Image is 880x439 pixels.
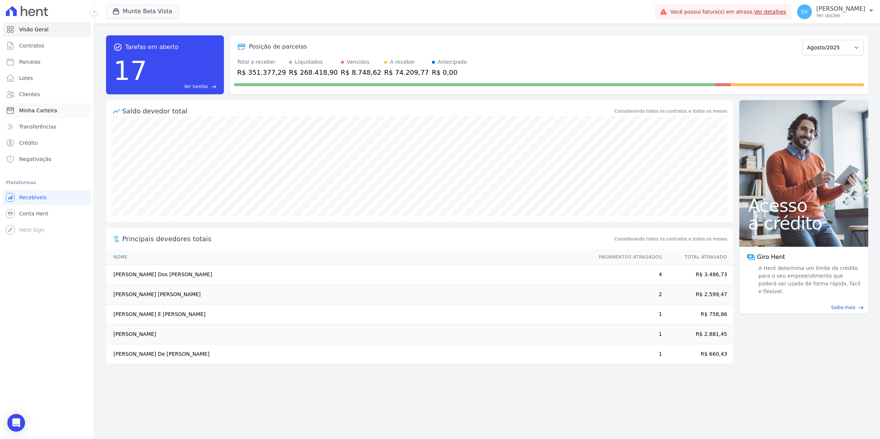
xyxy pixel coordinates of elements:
[19,74,33,82] span: Lotes
[3,55,91,69] a: Parcelas
[816,13,865,18] p: Ver opções
[211,84,217,89] span: east
[106,285,592,305] td: [PERSON_NAME] [PERSON_NAME]
[615,108,727,115] div: Considerando todos os contratos e todos os meses
[3,206,91,221] a: Conta Hent
[662,265,733,285] td: R$ 3.486,73
[3,103,91,118] a: Minha Carteira
[19,210,48,217] span: Conta Hent
[19,42,44,49] span: Contratos
[19,107,57,114] span: Minha Carteira
[592,305,662,324] td: 1
[125,43,179,52] span: Tarefas em aberto
[791,1,880,22] button: SV [PERSON_NAME] Ver opções
[6,178,88,187] div: Plataformas
[19,91,40,98] span: Clientes
[106,344,592,364] td: [PERSON_NAME] De [PERSON_NAME]
[3,152,91,166] a: Negativação
[122,234,613,244] span: Principais devedores totais
[592,344,662,364] td: 1
[3,119,91,134] a: Transferências
[113,52,147,90] div: 17
[106,305,592,324] td: [PERSON_NAME] E [PERSON_NAME]
[3,38,91,53] a: Contratos
[106,324,592,344] td: [PERSON_NAME]
[3,190,91,205] a: Recebíveis
[237,67,286,77] div: R$ 351.377,29
[122,106,613,116] div: Saldo devedor total
[816,5,865,13] p: [PERSON_NAME]
[757,264,861,295] span: A Hent determina um limite de crédito para o seu empreendimento que poderá ser usado de forma ráp...
[106,250,592,265] th: Nome
[7,414,25,432] div: Open Intercom Messenger
[592,250,662,265] th: Pagamentos Atrasados
[19,194,47,201] span: Recebíveis
[432,67,467,77] div: R$ 0,00
[662,250,733,265] th: Total Atrasado
[662,305,733,324] td: R$ 758,86
[150,83,217,90] a: Ver tarefas east
[615,236,727,242] span: Considerando todos os contratos e todos os meses
[592,285,662,305] td: 2
[237,58,286,66] div: Total a receber
[106,265,592,285] td: [PERSON_NAME] Dos [PERSON_NAME]
[831,304,855,311] span: Saiba mais
[662,285,733,305] td: R$ 2.599,47
[670,8,786,16] span: Você possui fatura(s) em atraso.
[19,155,52,163] span: Negativação
[390,58,415,66] div: A receber
[341,67,381,77] div: R$ 8.748,62
[289,67,338,77] div: R$ 268.418,90
[295,58,323,66] div: Liquidados
[748,197,859,214] span: Acesso
[3,87,91,102] a: Clientes
[384,67,429,77] div: R$ 74.209,77
[3,136,91,150] a: Crédito
[801,9,808,14] span: SV
[592,265,662,285] td: 4
[106,4,179,18] button: Munte Bela Vista
[3,71,91,85] a: Lotes
[662,324,733,344] td: R$ 2.881,45
[754,9,786,15] a: Ver detalhes
[347,58,370,66] div: Vencidos
[19,58,41,66] span: Parcelas
[184,83,208,90] span: Ver tarefas
[757,253,785,261] span: Giro Hent
[748,214,859,232] span: a crédito
[592,324,662,344] td: 1
[662,344,733,364] td: R$ 660,43
[19,26,49,33] span: Visão Geral
[249,42,307,51] div: Posição de parcelas
[744,304,864,311] a: Saiba mais east
[3,22,91,37] a: Visão Geral
[438,58,467,66] div: Antecipado
[19,123,56,130] span: Transferências
[19,139,38,147] span: Crédito
[858,305,864,310] span: east
[113,43,122,52] span: task_alt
